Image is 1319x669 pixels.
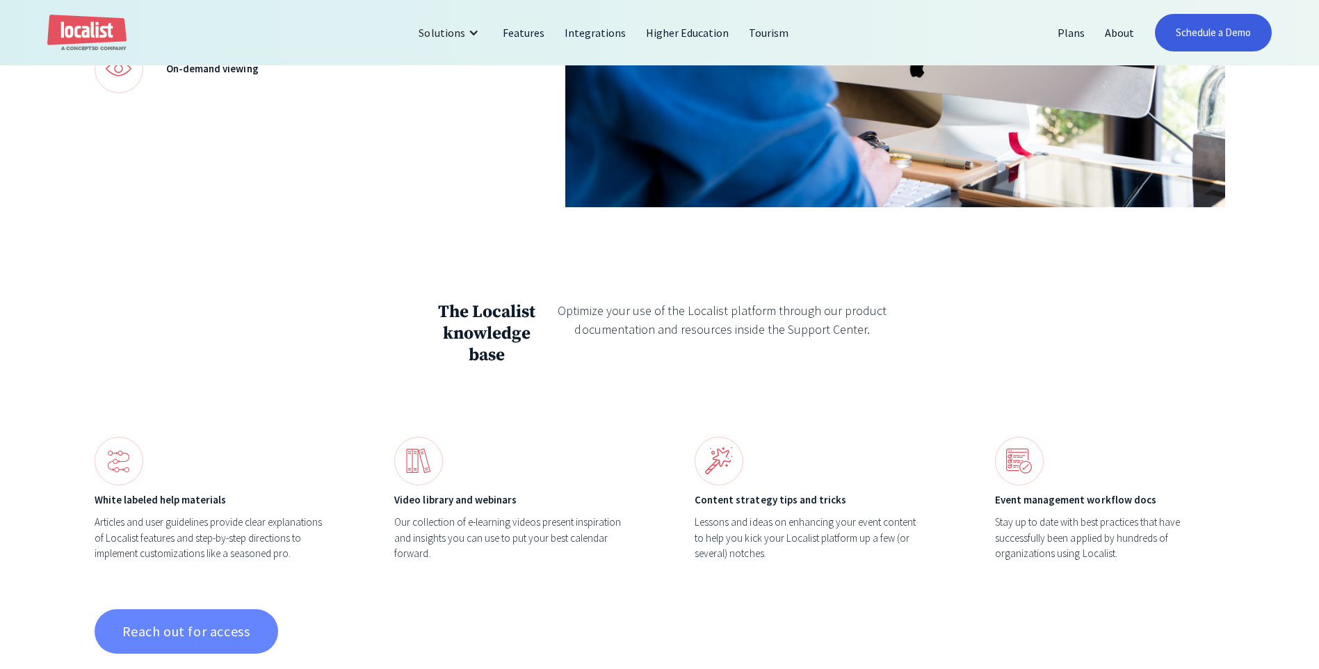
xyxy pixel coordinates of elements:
div: Our collection of e-learning videos present inspiration and insights you can use to put your best... [394,515,624,562]
div: Optimize your use of the Localist platform through our product documentation and resources inside... [550,301,896,339]
div: Event management workflow docs [995,492,1224,508]
div: Content strategy tips and tricks [695,492,924,508]
a: Higher Education [636,16,739,49]
div: Video library and webinars [394,492,624,508]
div: Solutions [419,24,464,41]
div: White labeled help materials [95,492,324,508]
div: Stay up to date with best practices that have successfully been applied by hundreds of organizati... [995,515,1224,562]
div: Lessons and ideas on enhancing your event content to help you kick your Localist platform up a fe... [695,515,924,562]
a: Schedule a Demo [1155,14,1272,51]
a: Reach out for access [95,609,278,654]
h3: The Localist knowledge base [424,301,550,366]
a: Features [493,16,555,49]
a: Tourism [739,16,799,49]
a: About [1095,16,1144,49]
a: Plans [1048,16,1095,49]
div: Solutions [408,16,492,49]
div: On-demand viewing [166,61,423,77]
a: home [47,15,127,51]
a: Integrations [555,16,636,49]
div: Articles and user guidelines provide clear explanations of Localist features and step-by-step dir... [95,515,324,562]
